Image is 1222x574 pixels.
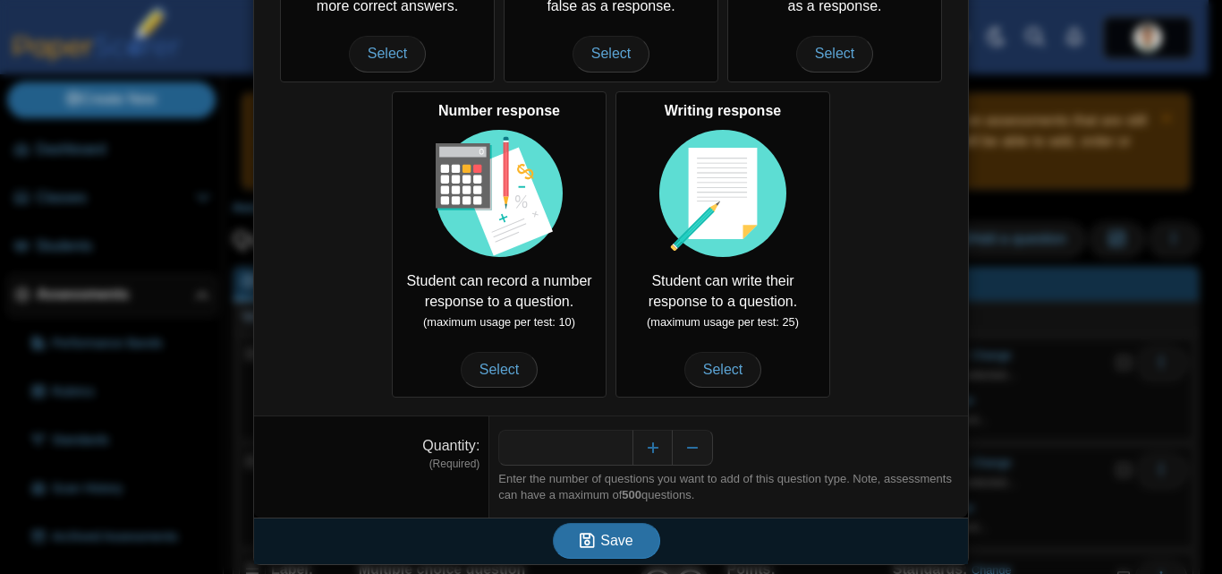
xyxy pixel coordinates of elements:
[438,103,560,118] b: Number response
[423,315,575,329] small: (maximum usage per test: 10)
[422,438,479,453] label: Quantity
[498,471,959,503] div: Enter the number of questions you want to add of this question type. Note, assessments can have a...
[573,36,649,72] span: Select
[615,91,830,398] div: Student can write their response to a question.
[600,533,632,548] span: Save
[632,430,673,466] button: Increase
[553,523,660,559] button: Save
[673,430,713,466] button: Decrease
[461,352,538,388] span: Select
[647,315,799,329] small: (maximum usage per test: 25)
[349,36,426,72] span: Select
[263,457,479,472] dfn: (Required)
[392,91,607,398] div: Student can record a number response to a question.
[684,352,761,388] span: Select
[665,103,781,118] b: Writing response
[796,36,873,72] span: Select
[659,130,786,257] img: item-type-writing-response.svg
[622,488,641,501] b: 500
[436,130,563,257] img: item-type-number-response.svg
